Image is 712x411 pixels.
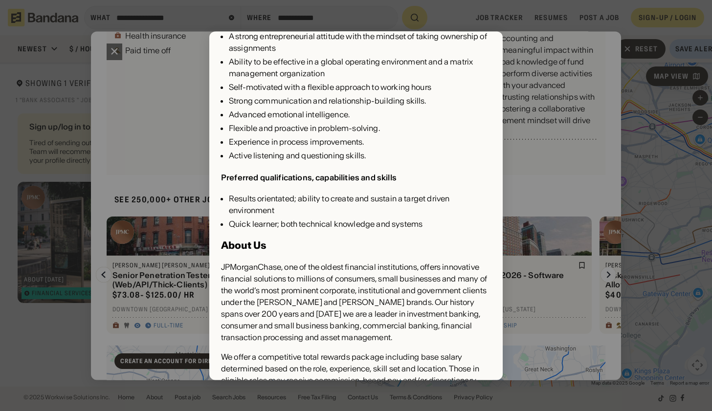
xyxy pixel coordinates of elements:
div: Advanced emotional intelligence. [229,109,491,121]
div: Ability to be effective in a global operating environment and a matrix management organization [229,56,491,80]
div: Active listening and questioning skills. [229,150,491,162]
div: Self-motivated with a flexible approach to working hours [229,82,491,93]
div: JPMorganChase, one of the oldest financial institutions, offers innovative financial solutions to... [221,261,491,344]
div: Preferred qualifications, capabilities and skills [221,173,397,183]
h3: About Us [221,238,266,254]
div: Quick learner; both technical knowledge and systems [229,218,491,230]
div: A strong entrepreneurial attitude with the mindset of taking ownership of assignments [229,31,491,54]
div: Results orientated; ability to create and sustain a target driven environment [229,193,491,216]
div: Experience in process improvements. [229,136,491,148]
div: Flexible and proactive in problem-solving. [229,123,491,134]
div: Strong communication and relationship-building skills. [229,95,491,107]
